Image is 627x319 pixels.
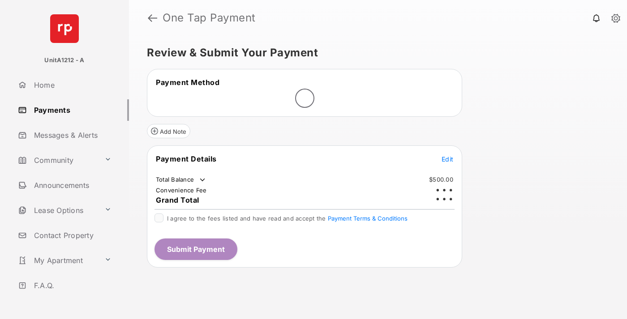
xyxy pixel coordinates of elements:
[14,74,129,96] a: Home
[14,200,101,221] a: Lease Options
[14,250,101,271] a: My Apartment
[14,124,129,146] a: Messages & Alerts
[155,186,207,194] td: Convenience Fee
[147,124,190,138] button: Add Note
[44,56,84,65] p: UnitA1212 - A
[156,154,217,163] span: Payment Details
[156,78,219,87] span: Payment Method
[155,175,207,184] td: Total Balance
[14,275,129,296] a: F.A.Q.
[429,175,454,183] td: $500.00
[156,196,199,204] span: Grand Total
[14,174,129,196] a: Announcements
[147,47,602,58] h5: Review & Submit Your Payment
[167,215,408,222] span: I agree to the fees listed and have read and accept the
[442,154,453,163] button: Edit
[163,13,256,23] strong: One Tap Payment
[14,225,129,246] a: Contact Property
[155,238,237,260] button: Submit Payment
[442,155,453,163] span: Edit
[50,14,79,43] img: svg+xml;base64,PHN2ZyB4bWxucz0iaHR0cDovL3d3dy53My5vcmcvMjAwMC9zdmciIHdpZHRoPSI2NCIgaGVpZ2h0PSI2NC...
[14,99,129,121] a: Payments
[328,215,408,222] button: I agree to the fees listed and have read and accept the
[14,149,101,171] a: Community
